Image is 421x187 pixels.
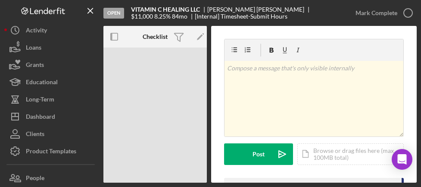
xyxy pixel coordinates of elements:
button: Long-Term [4,91,99,108]
div: Long-Term [26,91,54,110]
button: Activity [4,22,99,39]
div: 8.25 % [154,13,171,20]
div: [PERSON_NAME] [PERSON_NAME] [207,6,312,13]
button: People [4,169,99,187]
button: Clients [4,125,99,143]
button: Educational [4,73,99,91]
div: 84 mo [172,13,187,20]
button: Dashboard [4,108,99,125]
div: Open Intercom Messenger [392,149,412,170]
button: Product Templates [4,143,99,160]
div: Clients [26,125,44,145]
button: Grants [4,56,99,73]
div: [Internal] Timesheet-Submit Hours [195,13,287,20]
div: Open [103,8,124,19]
div: Product Templates [26,143,76,162]
button: Mark Complete [347,4,417,22]
div: Activity [26,22,47,41]
div: Post [253,143,265,165]
span: $11,000 [131,13,153,20]
b: VITAMIN C HEALING LLC [131,6,200,13]
div: Loans [26,39,41,58]
div: Grants [26,56,44,76]
b: Checklist [143,33,168,40]
button: Loans [4,39,99,56]
div: Dashboard [26,108,55,127]
div: Educational [26,73,58,93]
div: Mark Complete [356,4,397,22]
button: Post [224,143,293,165]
